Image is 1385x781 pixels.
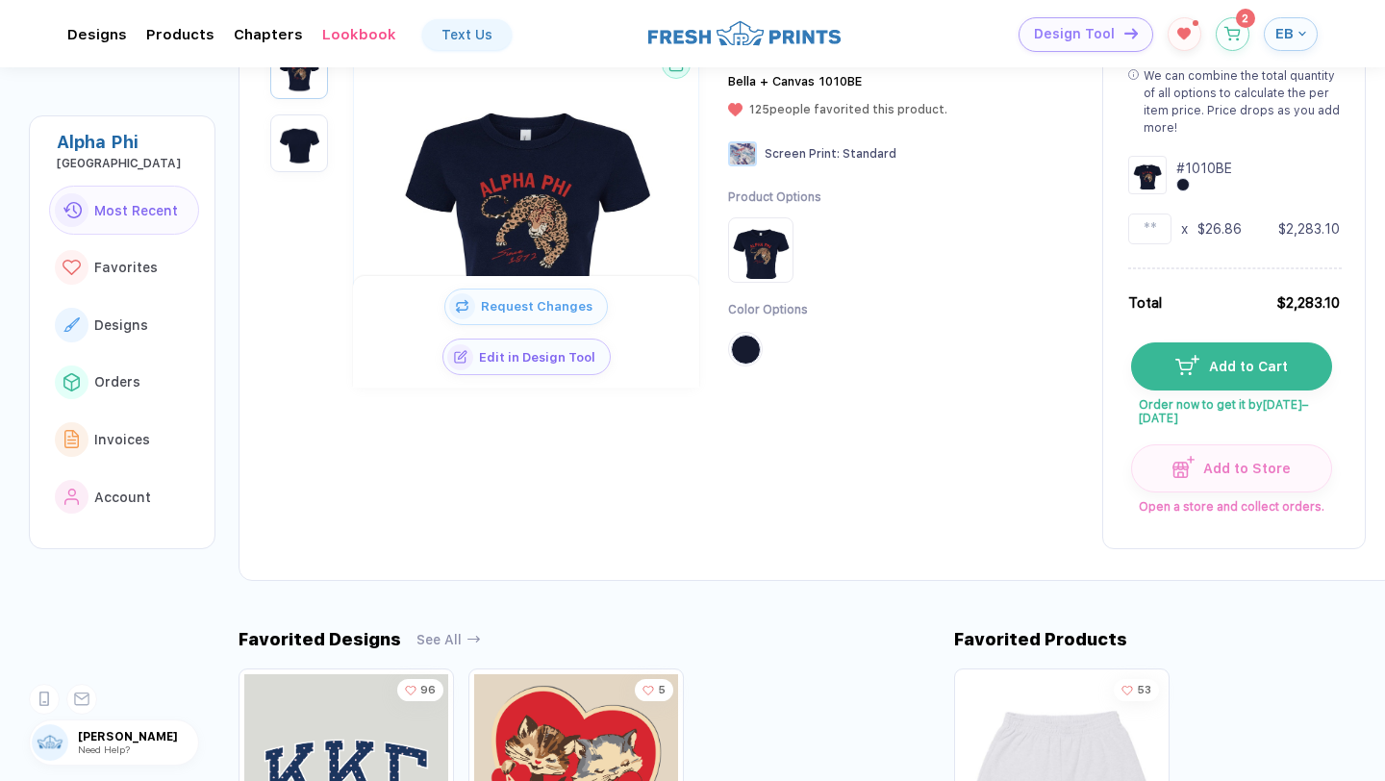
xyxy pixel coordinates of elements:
[49,242,199,292] button: link to iconFavorites
[49,415,199,465] button: link to iconInvoices
[1181,219,1188,239] div: x
[444,289,608,325] button: iconRequest Changes
[1175,355,1199,374] img: icon
[728,74,862,88] span: Bella + Canvas 1010BE
[63,202,82,218] img: link to icon
[1275,25,1294,42] span: EB
[1137,684,1151,696] span: 53
[275,119,323,167] img: 48cd986c-1fd9-4815-9d5d-bb550f473408_nt_back_1756869703122.jpg
[420,684,436,696] span: 96
[1236,9,1255,28] sup: 2
[94,432,150,447] span: Invoices
[728,141,757,166] img: Screen Print
[1278,219,1340,239] div: $2,283.10
[239,629,401,649] div: Favorited Designs
[422,19,512,50] a: Text Us
[1242,13,1248,24] span: 2
[1114,679,1159,701] div: 53
[49,300,199,350] button: link to iconDesigns
[648,18,841,48] img: logo
[1128,156,1167,194] img: Design Group Summary Cell
[1019,17,1153,52] button: Design Toolicon
[1172,456,1195,478] img: icon
[449,293,475,319] img: icon
[1276,292,1340,314] div: $2,283.10
[1128,292,1162,314] div: Total
[64,430,80,448] img: link to icon
[442,339,611,375] button: iconEdit in Design Tool
[94,203,178,218] span: Most Recent
[1195,461,1292,476] span: Add to Store
[475,299,607,314] span: Request Changes
[372,51,680,359] img: 48cd986c-1fd9-4815-9d5d-bb550f473408_nt_front_1756869703103.jpg
[1176,159,1232,178] div: # 1010BE
[765,147,840,161] span: Screen Print :
[441,27,492,42] div: Text Us
[749,103,947,116] span: 125 people favorited this product.
[1124,28,1138,38] img: icon
[416,632,462,647] span: See All
[57,157,199,170] div: Bentley University
[728,189,821,206] div: Product Options
[473,350,610,365] span: Edit in Design Tool
[322,26,396,43] div: LookbookToggle dropdown menu chapters
[67,26,127,43] div: DesignsToggle dropdown menu
[728,302,821,318] div: Color Options
[1131,444,1332,492] button: iconAdd to Store
[94,490,151,505] span: Account
[49,186,199,236] button: link to iconMost Recent
[78,743,130,755] span: Need Help?
[1034,26,1115,42] span: Design Tool
[447,344,473,370] img: icon
[658,684,666,696] span: 5
[32,724,68,761] img: user profile
[49,358,199,408] button: link to iconOrders
[1131,342,1332,390] button: iconAdd to Cart
[322,26,396,43] div: Lookbook
[94,260,158,275] span: Favorites
[63,373,80,390] img: link to icon
[1131,390,1330,425] span: Order now to get it by [DATE]–[DATE]
[635,679,673,701] div: 5
[397,679,443,701] div: 96
[732,221,790,279] img: Product Option
[78,730,198,743] span: [PERSON_NAME]
[1193,20,1198,26] sup: 1
[275,46,323,94] img: 48cd986c-1fd9-4815-9d5d-bb550f473408_nt_front_1756869703103.jpg
[63,317,80,332] img: link to icon
[94,374,140,390] span: Orders
[64,489,80,506] img: link to icon
[1199,359,1288,374] span: Add to Cart
[57,132,199,152] div: Alpha Phi
[146,26,214,43] div: ProductsToggle dropdown menu
[234,26,303,43] div: ChaptersToggle dropdown menu chapters
[63,260,81,276] img: link to icon
[1264,17,1318,51] button: EB
[94,317,148,333] span: Designs
[416,632,481,647] button: See All
[1197,219,1242,239] div: $26.86
[843,147,896,161] span: Standard
[1131,492,1330,514] span: Open a store and collect orders.
[49,472,199,522] button: link to iconAccount
[1144,67,1340,137] div: We can combine the total quantity of all options to calculate the per item price. Price drops as ...
[954,629,1127,649] div: Favorited Products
